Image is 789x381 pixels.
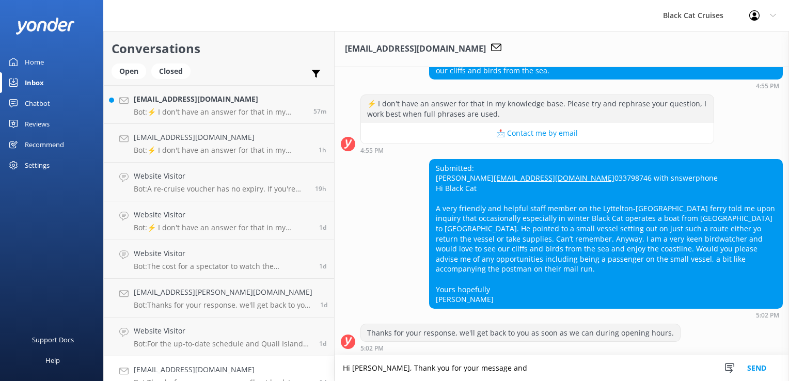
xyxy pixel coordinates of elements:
a: Closed [151,65,196,76]
div: Home [25,52,44,72]
div: Help [45,350,60,371]
div: Chatbot [25,93,50,114]
a: [EMAIL_ADDRESS][PERSON_NAME][DOMAIN_NAME]Bot:Thanks for your response, we'll get back to you as s... [104,279,334,317]
h4: Website Visitor [134,248,311,259]
strong: 5:02 PM [756,312,779,319]
h4: [EMAIL_ADDRESS][DOMAIN_NAME] [134,132,311,143]
a: [EMAIL_ADDRESS][DOMAIN_NAME]Bot:⚡ I don't have an answer for that in my knowledge base. Please tr... [104,124,334,163]
span: Aug 25 2025 02:12pm (UTC +12:00) Pacific/Auckland [319,223,326,232]
a: Open [112,65,151,76]
img: yonder-white-logo.png [15,18,75,35]
div: Recommend [25,134,64,155]
div: Aug 24 2025 04:55pm (UTC +12:00) Pacific/Auckland [429,82,783,89]
p: Bot: The cost for a spectator to watch the Swimming with Dolphins trip starts from $119. For the ... [134,262,311,271]
h4: [EMAIL_ADDRESS][DOMAIN_NAME] [134,93,306,105]
button: 📩 Contact me by email [361,123,714,144]
h4: Website Visitor [134,209,311,220]
span: Aug 25 2025 08:01pm (UTC +12:00) Pacific/Auckland [315,184,326,193]
p: Bot: ⚡ I don't have an answer for that in my knowledge base. Please try and rephrase your questio... [134,223,311,232]
div: Settings [25,155,50,176]
strong: 4:55 PM [756,83,779,89]
a: [EMAIL_ADDRESS][DOMAIN_NAME] [494,173,614,183]
h4: [EMAIL_ADDRESS][DOMAIN_NAME] [134,364,311,375]
h3: [EMAIL_ADDRESS][DOMAIN_NAME] [345,42,486,56]
div: Aug 24 2025 05:02pm (UTC +12:00) Pacific/Auckland [360,344,681,352]
p: Bot: Thanks for your response, we'll get back to you as soon as we can during opening hours. [134,300,312,310]
span: Aug 26 2025 02:38pm (UTC +12:00) Pacific/Auckland [313,107,326,116]
div: Closed [151,63,191,79]
div: Open [112,63,146,79]
div: Aug 24 2025 04:55pm (UTC +12:00) Pacific/Auckland [360,147,714,154]
span: Aug 26 2025 02:24pm (UTC +12:00) Pacific/Auckland [319,146,326,154]
div: ⚡ I don't have an answer for that in my knowledge base. Please try and rephrase your question, I ... [361,95,714,122]
h4: [EMAIL_ADDRESS][PERSON_NAME][DOMAIN_NAME] [134,287,312,298]
div: Support Docs [32,329,74,350]
textarea: Hi [PERSON_NAME], Thank you for your message and [335,355,789,381]
p: Bot: ⚡ I don't have an answer for that in my knowledge base. Please try and rephrase your questio... [134,107,306,117]
strong: 4:55 PM [360,148,384,154]
a: Website VisitorBot:⚡ I don't have an answer for that in my knowledge base. Please try and rephras... [104,201,334,240]
h2: Conversations [112,39,326,58]
span: Aug 25 2025 07:12am (UTC +12:00) Pacific/Auckland [319,339,326,348]
p: Bot: A re-cruise voucher has no expiry. If you're having issues booking online, you can reach us ... [134,184,307,194]
p: Bot: ⚡ I don't have an answer for that in my knowledge base. Please try and rephrase your questio... [134,146,311,155]
a: [EMAIL_ADDRESS][DOMAIN_NAME]Bot:⚡ I don't have an answer for that in my knowledge base. Please tr... [104,85,334,124]
a: Website VisitorBot:The cost for a spectator to watch the Swimming with Dolphins trip starts from ... [104,240,334,279]
a: Website VisitorBot:A re-cruise voucher has no expiry. If you're having issues booking online, you... [104,163,334,201]
span: Aug 25 2025 11:54am (UTC +12:00) Pacific/Auckland [320,300,327,309]
strong: 5:02 PM [360,345,384,352]
div: Thanks for your response, we'll get back to you as soon as we can during opening hours. [361,324,680,342]
h4: Website Visitor [134,325,311,337]
button: Send [737,355,776,381]
div: Inbox [25,72,44,93]
div: Reviews [25,114,50,134]
span: Aug 25 2025 12:10pm (UTC +12:00) Pacific/Auckland [319,262,326,271]
a: Website VisitorBot:For the up-to-date schedule and Quail Island Ferry availability, please check ... [104,317,334,356]
p: Bot: For the up-to-date schedule and Quail Island Ferry availability, please check [URL][DOMAIN_N... [134,339,311,348]
div: Submitted: [PERSON_NAME] 033798746 with snswerphone Hi Black Cat A very friendly and helpful staf... [430,160,782,308]
div: Aug 24 2025 05:02pm (UTC +12:00) Pacific/Auckland [429,311,783,319]
h4: Website Visitor [134,170,307,182]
